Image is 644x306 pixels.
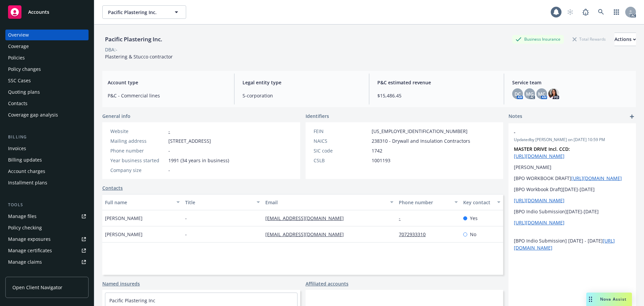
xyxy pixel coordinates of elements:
[110,128,166,135] div: Website
[243,79,361,86] span: Legal entity type
[108,9,166,16] span: Pacific Plastering Inc.
[563,5,577,19] a: Start snowing
[377,92,496,99] span: $15,486.45
[168,147,170,154] span: -
[168,167,170,174] span: -
[105,53,173,60] span: Plastering & Stucco contractor
[185,231,187,238] span: -
[168,128,170,134] a: -
[185,215,187,222] span: -
[102,184,123,191] a: Contacts
[8,30,29,40] div: Overview
[265,231,349,237] a: [EMAIL_ADDRESS][DOMAIN_NAME]
[102,35,165,44] div: Pacific Plastering Inc.
[514,153,565,159] a: [URL][DOMAIN_NAME]
[8,143,26,154] div: Invoices
[594,5,608,19] a: Search
[263,194,396,210] button: Email
[372,147,382,154] span: 1742
[28,9,49,15] span: Accounts
[470,231,476,238] span: No
[5,3,89,21] a: Accounts
[372,157,390,164] span: 1001193
[399,215,406,221] a: -
[102,5,186,19] button: Pacific Plastering Inc.
[396,194,460,210] button: Phone number
[512,79,631,86] span: Service team
[514,219,565,226] a: [URL][DOMAIN_NAME]
[102,280,140,287] a: Named insureds
[110,147,166,154] div: Phone number
[8,155,42,165] div: Billing updates
[514,129,613,136] span: -
[8,41,29,52] div: Coverage
[108,79,226,86] span: Account type
[314,128,369,135] div: FEIN
[108,92,226,99] span: P&C - Commercial lines
[5,155,89,165] a: Billing updates
[5,268,89,279] a: Manage BORs
[8,222,42,233] div: Policy checking
[399,199,450,206] div: Phone number
[5,234,89,245] a: Manage exposures
[586,293,632,306] button: Nova Assist
[8,211,37,222] div: Manage files
[5,211,89,222] a: Manage files
[548,88,559,99] img: photo
[5,75,89,86] a: SSC Cases
[586,293,595,306] div: Drag to move
[526,90,534,97] span: MG
[514,208,631,215] p: [BPO Indio Submission][DATE]-[DATE]
[105,46,117,53] div: DBA: -
[8,75,31,86] div: SSC Cases
[5,30,89,40] a: Overview
[168,137,211,144] span: [STREET_ADDRESS]
[600,296,627,302] span: Nova Assist
[579,5,592,19] a: Report a Bug
[514,237,631,251] p: [BPO Indio Submission] [DATE] - [DATE]
[105,231,143,238] span: [PERSON_NAME]
[8,64,41,75] div: Policy changes
[5,110,89,120] a: Coverage gap analysis
[514,164,631,171] p: [PERSON_NAME]
[372,137,470,144] span: 238310 - Drywall and Insulation Contractors
[110,137,166,144] div: Mailing address
[514,137,631,143] span: Updated by [PERSON_NAME] on [DATE] 10:59 PM
[102,113,130,120] span: General info
[614,33,636,46] button: Actions
[5,64,89,75] a: Policy changes
[314,147,369,154] div: SIC code
[314,137,369,144] div: NAICS
[8,245,52,256] div: Manage certificates
[508,113,522,121] span: Notes
[569,35,609,43] div: Total Rewards
[610,5,623,19] a: Switch app
[5,134,89,140] div: Billing
[185,199,253,206] div: Title
[5,98,89,109] a: Contacts
[243,92,361,99] span: S-corporation
[8,177,47,188] div: Installment plans
[110,167,166,174] div: Company size
[8,98,28,109] div: Contacts
[306,113,329,120] span: Identifiers
[8,257,42,267] div: Manage claims
[102,194,182,210] button: Full name
[538,90,545,97] span: MC
[571,175,622,181] a: [URL][DOMAIN_NAME]
[306,280,348,287] a: Affiliated accounts
[8,87,40,97] div: Quoting plans
[628,113,636,121] a: add
[8,268,40,279] div: Manage BORs
[314,157,369,164] div: CSLB
[8,52,25,63] div: Policies
[105,215,143,222] span: [PERSON_NAME]
[5,52,89,63] a: Policies
[399,231,431,237] a: 7072933310
[5,166,89,177] a: Account charges
[514,146,570,152] strong: MASTER DRIVE Incl. CCD:
[470,215,478,222] span: Yes
[5,245,89,256] a: Manage certificates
